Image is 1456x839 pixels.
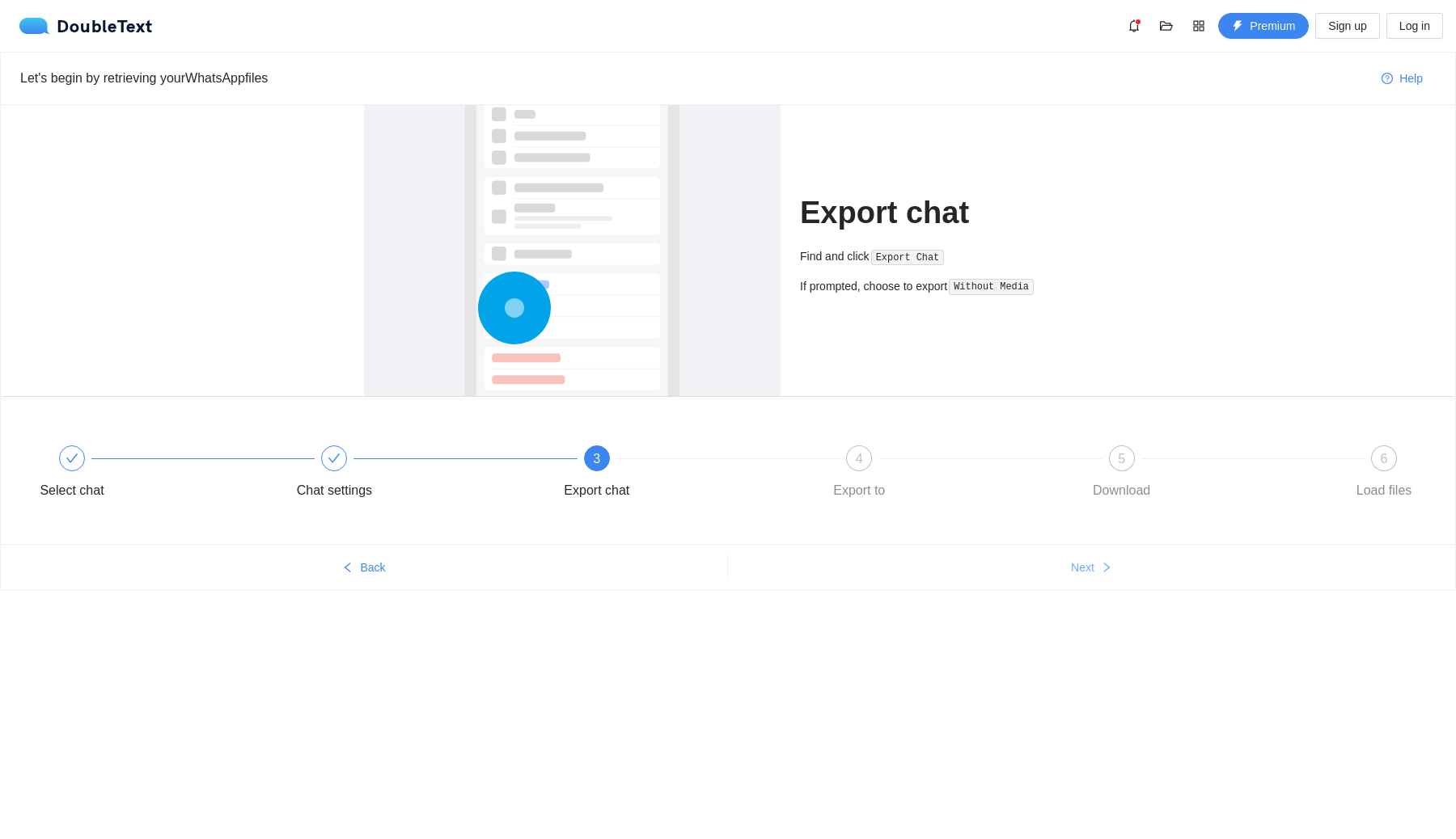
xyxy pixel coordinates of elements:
div: Let's begin by retrieving your WhatsApp files [20,68,1369,88]
div: Select chat [25,445,287,504]
span: Help [1399,70,1423,87]
span: 3 [593,452,600,466]
span: Back [360,559,385,576]
span: check [66,452,78,465]
div: Export chat [564,478,629,504]
span: Sign up [1328,17,1366,35]
span: bell [1122,19,1146,32]
span: appstore [1187,19,1211,32]
span: Premium [1250,17,1295,35]
h1: Export chat [800,194,1092,232]
button: Nextright [728,554,1455,580]
span: Log in [1399,17,1430,35]
div: Download [1093,478,1150,504]
a: logoDoubleText [19,18,153,34]
span: left [342,562,353,575]
div: If prompted, choose to export [800,277,1092,296]
button: Sign up [1315,13,1379,39]
code: Without Media [949,279,1033,295]
div: Chat settings [297,478,372,504]
div: 5Download [1075,445,1337,504]
button: bell [1121,13,1147,39]
span: 5 [1118,452,1125,466]
span: check [328,452,341,465]
div: DoubleText [19,18,153,34]
div: 4Export to [812,445,1074,504]
img: logo [19,18,57,34]
button: Log in [1386,13,1443,39]
div: Export to [833,478,885,504]
div: Chat settings [287,445,549,504]
span: question-circle [1382,73,1393,86]
div: Find and click [800,247,1092,266]
code: Export Chat [871,250,944,266]
span: thunderbolt [1232,20,1243,33]
span: right [1101,562,1112,575]
span: 4 [856,452,863,466]
span: Next [1071,559,1094,576]
div: Load files [1357,478,1412,504]
button: folder-open [1153,13,1179,39]
button: leftBack [1,554,727,580]
div: Select chat [40,478,104,504]
div: 3Export chat [550,445,812,504]
button: thunderboltPremium [1218,13,1309,39]
span: 6 [1381,452,1388,466]
div: 6Load files [1337,445,1431,504]
button: question-circleHelp [1369,65,1436,91]
button: appstore [1186,13,1212,39]
span: folder-open [1154,19,1179,32]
